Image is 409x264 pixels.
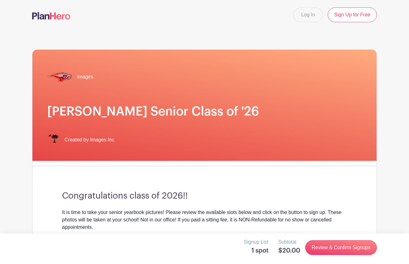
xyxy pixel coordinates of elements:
[47,134,60,146] img: IMAGES%20logo%20transparenT%20PNG%20s.png
[32,12,70,19] img: logo-507f7623f17ff9eddc593b1ce0a138ce2505c220e1c5a4e2b4648c50719b7d32.svg
[278,247,300,254] h5: $20.00
[47,104,362,119] h1: [PERSON_NAME] Senior Class of '26
[65,136,114,144] span: Created by Images Inc
[293,7,323,22] a: Log In
[244,247,268,254] h5: 1 spot
[47,65,72,89] img: hammond%20transp.%20(1).png
[62,191,347,201] h3: Congratulations class of 2026!!
[305,240,377,255] a: Review & Confirm Signups
[244,238,268,246] p: Signup List
[62,209,347,238] div: It is time to take your senior yearbook pictures! Please review the available slots below and cli...
[328,7,377,22] a: Sign Up for Free
[77,73,93,81] span: Images
[278,238,300,246] p: Subtotal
